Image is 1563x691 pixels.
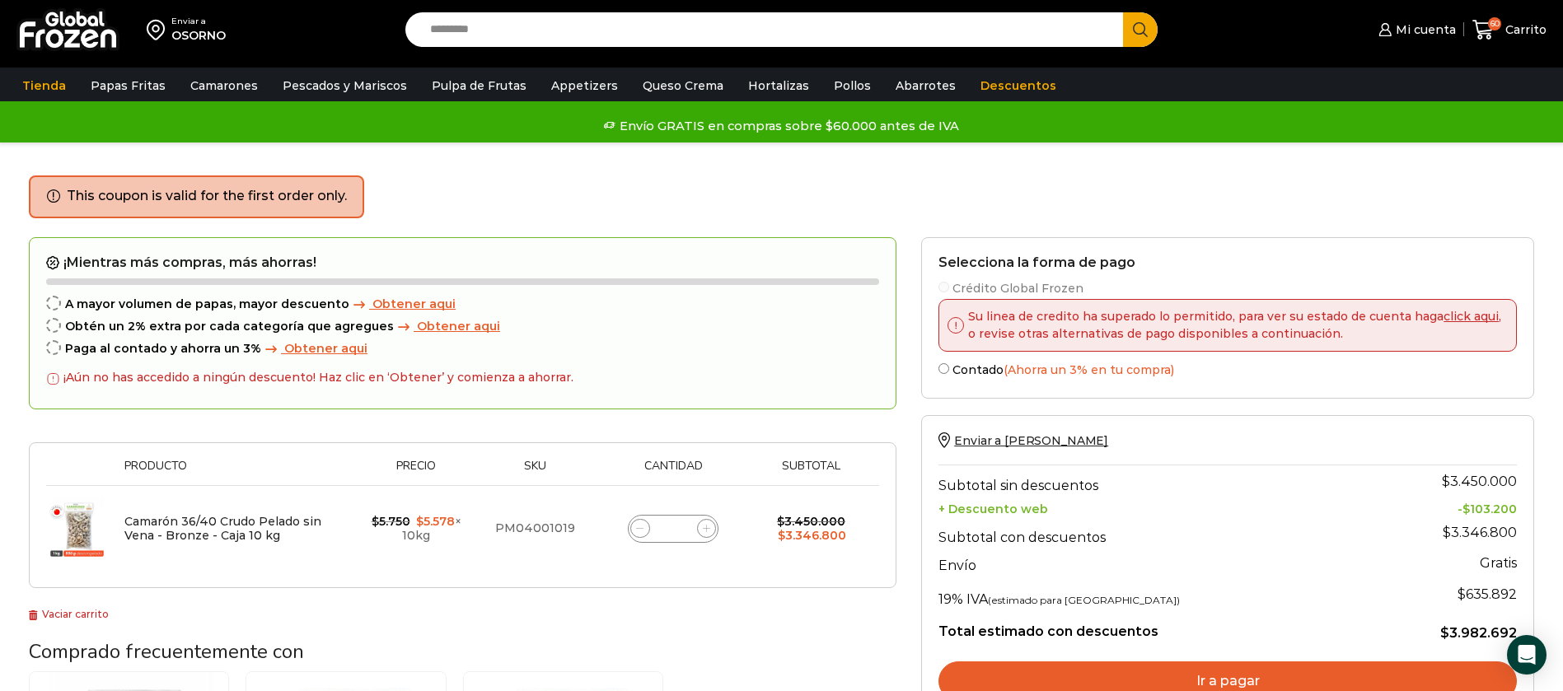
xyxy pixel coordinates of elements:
div: A mayor volumen de papas, mayor descuento [46,297,879,311]
label: Contado [938,360,1517,377]
bdi: 3.982.692 [1440,625,1517,641]
a: Obtener aqui [349,297,456,311]
th: + Descuento web [938,497,1366,516]
small: (estimado para [GEOGRAPHIC_DATA]) [988,594,1180,606]
a: 60 Carrito [1472,11,1547,49]
span: Enviar a [PERSON_NAME] [954,433,1108,448]
a: Abarrotes [887,70,964,101]
a: Enviar a [PERSON_NAME] [938,433,1108,448]
a: Papas Fritas [82,70,174,101]
span: 635.892 [1458,586,1517,602]
a: Hortalizas [740,70,817,101]
td: PM04001019 [475,486,596,572]
th: Subtotal [751,460,872,485]
span: $ [777,514,784,529]
a: Camarón 36/40 Crudo Pelado sin Vena - Bronze - Caja 10 kg [124,514,321,543]
span: $ [1443,525,1451,540]
a: Pollos [826,70,879,101]
div: Open Intercom Messenger [1507,635,1547,675]
span: $ [372,514,379,529]
strong: Gratis [1480,555,1517,571]
input: Product quantity [662,517,685,540]
a: click aqui [1444,309,1499,324]
div: Obtén un 2% extra por cada categoría que agregues [46,320,879,334]
span: Obtener aqui [284,341,367,356]
th: Producto [116,460,358,485]
h2: ¡Mientras más compras, más ahorras! [46,254,879,271]
input: Crédito Global Frozen [938,282,949,292]
th: Precio [358,460,475,485]
a: Camarones [182,70,266,101]
span: Mi cuenta [1392,21,1456,38]
a: Pescados y Mariscos [274,70,415,101]
span: 60 [1488,17,1501,30]
input: Contado(Ahorra un 3% en tu compra) [938,363,949,374]
th: Cantidad [596,460,751,485]
label: Crédito Global Frozen [938,278,1517,296]
div: Paga al contado y ahorra un 3% [46,342,879,356]
th: Subtotal con descuentos [938,516,1366,549]
td: - [1366,497,1517,516]
span: $ [778,528,785,543]
th: Sku [475,460,596,485]
span: Obtener aqui [372,296,456,311]
bdi: 3.450.000 [777,514,845,529]
div: ¡Aún no has accedido a ningún descuento! Haz clic en ‘Obtener’ y comienza a ahorrar. [46,363,574,392]
button: Search button [1123,12,1158,47]
p: Su linea de credito ha superado lo permitido, para ver su estado de cuenta haga , o revise otras ... [964,308,1504,343]
span: $ [1442,474,1450,489]
h2: Selecciona la forma de pago [938,254,1517,270]
span: Carrito [1501,21,1547,38]
th: Subtotal sin descuentos [938,465,1366,497]
div: OSORNO [171,27,226,44]
img: address-field-icon.svg [147,16,171,44]
span: (Ahorra un 3% en tu compra) [1004,362,1174,377]
a: Mi cuenta [1374,13,1455,46]
a: Obtener aqui [394,320,500,334]
span: $ [416,514,424,529]
bdi: 3.450.000 [1442,474,1517,489]
a: Obtener aqui [261,342,367,356]
bdi: 5.750 [372,514,410,529]
th: Envío [938,549,1366,578]
th: 19% IVA [938,578,1366,611]
th: Total estimado con descuentos [938,611,1366,642]
li: This coupon is valid for the first order only. [67,187,347,206]
span: Comprado frecuentemente con [29,638,304,665]
span: Obtener aqui [417,319,500,334]
bdi: 103.200 [1462,502,1517,516]
span: $ [1462,502,1470,516]
bdi: 5.578 [416,514,455,529]
bdi: 3.346.800 [778,528,846,543]
a: Tienda [14,70,74,101]
span: $ [1458,586,1466,602]
div: Enviar a [171,16,226,27]
a: Appetizers [543,70,626,101]
a: Descuentos [972,70,1065,101]
bdi: 3.346.800 [1443,525,1517,540]
a: Queso Crema [634,70,732,101]
span: $ [1440,625,1449,641]
a: Pulpa de Frutas [424,70,535,101]
a: Vaciar carrito [29,608,109,620]
td: × 10kg [358,486,475,572]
